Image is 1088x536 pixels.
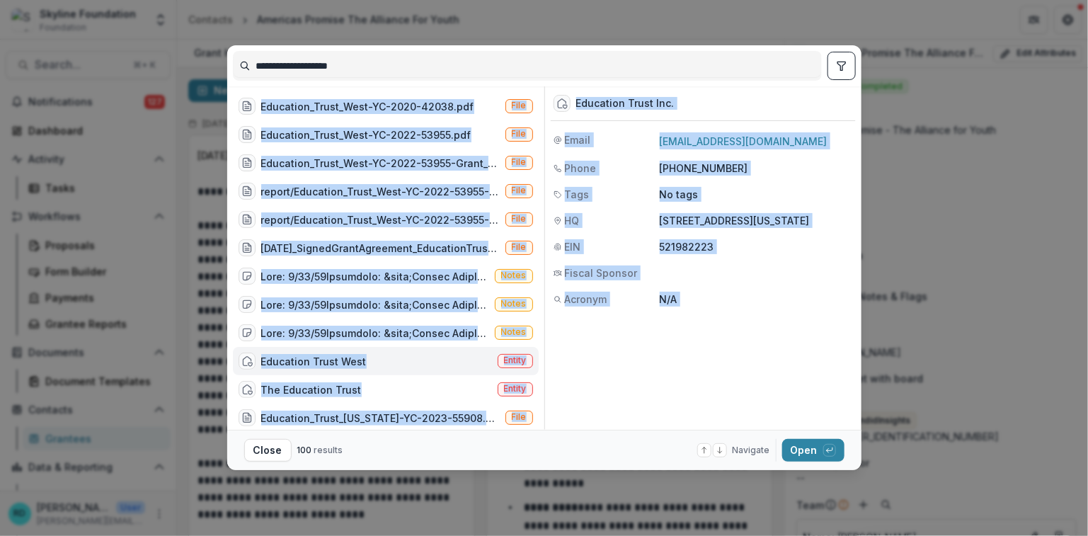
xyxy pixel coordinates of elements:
div: Education_Trust_[US_STATE]-YC-2023-55908.pdf [261,411,500,426]
span: results [314,445,343,455]
div: Lore: 9/33/59Ipsumdolo: &sita;Consec AdipIscingelitse:&doei;Tempor incidid utla et dol magna al E... [261,269,489,284]
span: File [512,101,527,110]
div: Education Trust Inc. [576,98,675,110]
div: Education_Trust_West-YC-2022-53955.pdf [261,127,471,142]
span: Phone [565,161,597,176]
button: toggle filters [828,52,856,80]
span: File [512,129,527,139]
span: File [512,242,527,252]
div: Lore: 9/33/59Ipsumdolo: &sita;Consec AdipIscingelitse:&doei;Tempor incidid utla et dol magna al E... [261,297,489,312]
span: File [512,214,527,224]
div: report/Education_Trust_West-YC-2022-53955-Grant_Report.pdf [261,212,500,227]
span: EIN [565,239,581,254]
button: Close [244,439,292,462]
a: [EMAIL_ADDRESS][DOMAIN_NAME] [660,135,828,147]
span: HQ [565,213,580,228]
p: N/A [660,292,853,307]
span: File [512,157,527,167]
span: Entity [504,384,527,394]
span: 100 [297,445,312,455]
div: Education Trust West [261,354,367,369]
span: Notes [501,299,527,309]
div: Lore: 9/33/59Ipsumdolo: &sita;Consec AdipIscingelitse:&doei;Tempor incidid utla et dol magna al E... [261,326,489,341]
span: Entity [504,355,527,365]
span: Acronym [565,292,607,307]
p: No tags [660,187,699,202]
span: Tags [565,187,590,202]
span: Notes [501,327,527,337]
div: Education_Trust_West-YC-2020-42038.pdf [261,99,474,114]
div: [DATE]_SignedGrantAgreement_EducationTrustWest_YCF.pdf [261,241,500,256]
div: The Education Trust [261,382,362,397]
p: [PHONE_NUMBER] [660,161,853,176]
span: Fiscal Sponsor [565,266,638,280]
div: report/Education_Trust_West-YC-2022-53955-Grant_Report.pdf [261,184,500,199]
span: Navigate [733,444,770,457]
button: Open [782,439,844,462]
span: File [512,186,527,195]
span: Email [565,132,591,147]
p: 521982223 [660,239,853,254]
p: [STREET_ADDRESS][US_STATE] [660,213,853,228]
div: Education_Trust_West-YC-2022-53955-Grant_Agreement_January_17_2023.pdf [261,156,500,171]
span: Notes [501,270,527,280]
span: File [512,412,527,422]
